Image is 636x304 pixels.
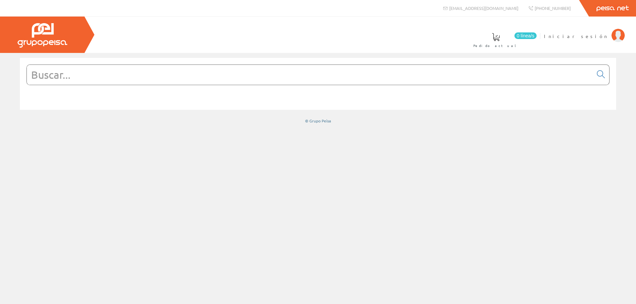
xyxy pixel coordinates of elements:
[449,5,518,11] span: [EMAIL_ADDRESS][DOMAIN_NAME]
[535,5,571,11] span: [PHONE_NUMBER]
[18,23,67,48] img: Grupo Peisa
[544,27,625,34] a: Iniciar sesión
[544,33,608,39] span: Iniciar sesión
[27,65,593,85] input: Buscar...
[20,118,616,124] div: © Grupo Peisa
[473,42,518,49] span: Pedido actual
[514,32,537,39] span: 0 línea/s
